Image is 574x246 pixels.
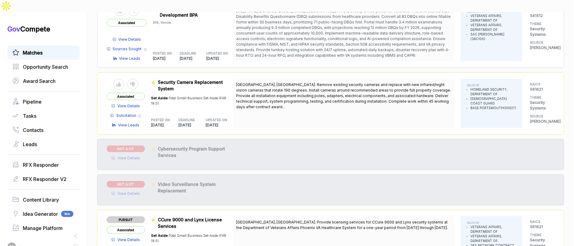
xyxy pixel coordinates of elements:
a: Content Library [12,196,75,203]
li: SAC [PERSON_NAME] (36C10X) [470,32,516,41]
p: [DATE] [153,56,180,61]
span: Leads [23,141,37,148]
h5: THEME [530,233,555,237]
span: Cybersecurity Program Support Services [158,146,225,158]
span: View Details [117,155,140,161]
span: Security Camera Replacement System [158,80,223,91]
span: Total Small Business Set-Aside (FAR 19.5) [151,233,226,243]
li: VETERANS AFFAIRS, DEPARTMENT OF [470,14,516,23]
h5: DEADLINE [180,51,197,56]
span: RFX Responder V2 [23,175,67,183]
span: View Leads [119,56,141,61]
span: Idea Generator [23,210,58,218]
span: Solicitation [116,113,136,118]
span: [GEOGRAPHIC_DATA], [GEOGRAPHIC_DATA]. Provide licensing services for CCure 9000 and Lynx security... [236,220,448,230]
a: Matches [12,49,75,56]
span: Content Library [23,196,59,203]
h1: Compete [7,25,80,33]
span: NOT A FIT [107,146,145,152]
li: VETERANS AFFAIRS, DEPARTMENT OF [470,234,516,243]
span: BPA, Remote [153,21,171,24]
li: HOMELAND SECURITY, DEPARTMENT OF [470,87,516,96]
a: Opportunity Search [12,63,75,71]
li: VETERANS AFFAIRS, DEPARTMENT OF [470,23,516,32]
span: Associated [107,19,147,27]
span: Gov [7,25,20,33]
span: Pipeline [23,98,42,105]
p: 561621 [530,224,555,230]
span: Tasks [23,112,36,120]
span: NOT A FIT [107,181,145,188]
span: Beta [61,211,73,217]
li: BASE PORTSMOUTH(00027) [470,106,516,110]
h5: SOURCE [530,114,555,119]
span: View Leads [118,122,139,128]
span: Contacts [23,126,43,134]
p: [DATE] [207,56,233,61]
a: Solicitation [110,113,136,118]
span: RFX Responder [23,161,59,169]
span: [GEOGRAPHIC_DATA], [GEOGRAPHIC_DATA]. Remove existing security cameras and replace with new infra... [236,82,451,109]
a: Idea GeneratorBeta [12,210,75,218]
h5: THEME [530,95,555,100]
h5: ISSUED BY [467,84,516,87]
span: Sources Sought [113,46,142,52]
span: [US_STATE], D.C. and [PERSON_NAME], [GEOGRAPHIC_DATA]. Develop a web portal for Veterans Affairs ... [236,9,451,58]
a: Pipeline [12,98,75,105]
h5: POSTED ON [153,51,170,56]
span: Set Aside: [151,96,169,100]
a: Tasks [12,112,75,120]
h5: SOURCE [530,40,555,45]
a: Leads [12,141,75,148]
a: Award Search [12,77,75,85]
span: View Details [117,237,140,243]
h5: THEME [530,22,555,26]
p: [PERSON_NAME] [530,45,555,51]
p: [DATE] [178,122,206,128]
span: Total Small Business Set-Aside (FAR 19.5) [151,96,226,105]
span: Award Search [23,77,55,85]
h5: UPDATED ON [207,51,223,56]
span: Associated [107,93,145,100]
span: CCure 9000 and Lynx License Services [158,217,222,229]
span: Set Aside: [151,233,169,238]
span: View Details [117,191,140,196]
h5: NAICS [530,82,555,87]
a: Sources Sought [107,46,142,52]
p: 541512 [530,13,555,18]
p: 561621 [530,87,555,92]
h5: ISSUED BY [467,221,516,225]
a: Contacts [12,126,75,134]
p: Security Systems [530,26,555,37]
a: Manage Platform [12,224,75,232]
span: PURSUIT [107,216,145,223]
p: Security Systems [530,100,555,111]
h5: NAICS [530,219,555,224]
h5: POSTED ON [151,118,169,122]
li: [DEMOGRAPHIC_DATA] COAST GUARD [470,96,516,106]
h5: UPDATED ON [206,118,223,122]
h5: DEADLINE [178,118,196,122]
a: RFX Responder V2 [12,175,75,183]
span: Associated [107,226,145,234]
span: Opportunity Search [23,63,68,71]
li: VETERANS AFFAIRS, DEPARTMENT OF [470,225,516,234]
p: [DATE] [180,56,207,61]
p: [DATE] [206,122,233,128]
span: Video Surveillance System Replacement [158,182,215,193]
p: [PERSON_NAME] [530,119,555,124]
span: View Details [117,103,140,109]
span: Matches [23,49,43,56]
p: [DATE] [151,122,178,128]
span: View Details [119,37,141,42]
a: RFX Responder [12,161,75,169]
span: Manage Platform [23,224,63,232]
